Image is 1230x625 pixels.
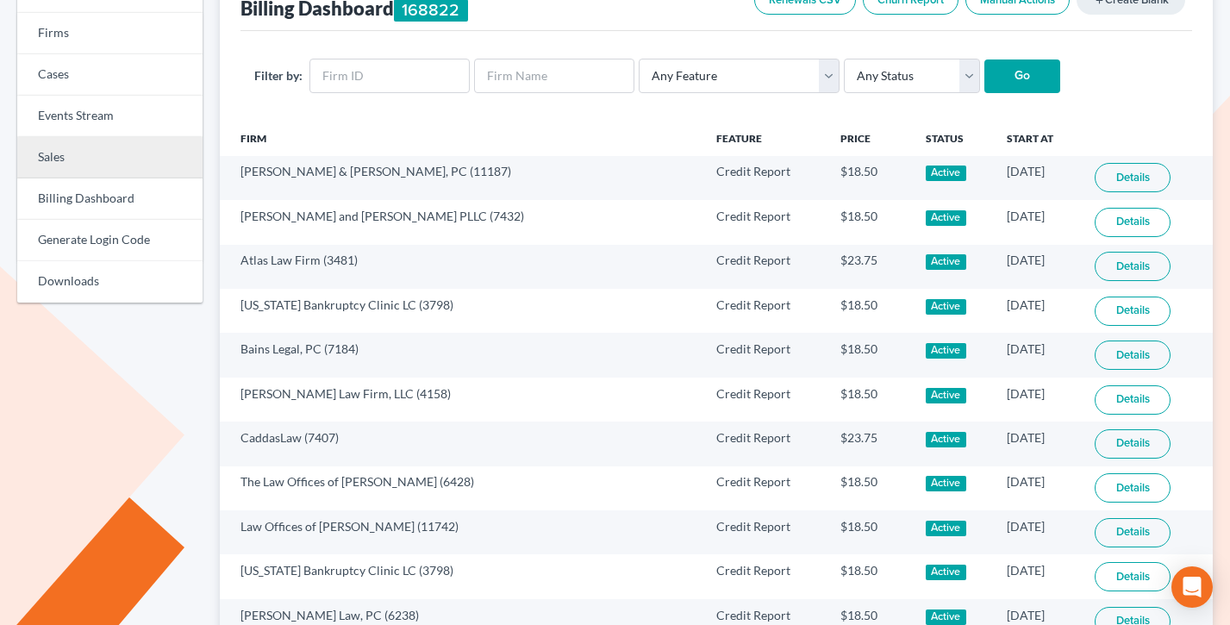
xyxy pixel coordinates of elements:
[1095,208,1171,237] a: Details
[220,289,702,333] td: [US_STATE] Bankruptcy Clinic LC (3798)
[926,343,966,359] div: Active
[926,254,966,270] div: Active
[1095,473,1171,503] a: Details
[17,178,203,220] a: Billing Dashboard
[702,122,827,156] th: Feature
[17,137,203,178] a: Sales
[1171,566,1213,608] div: Open Intercom Messenger
[702,378,827,422] td: Credit Report
[827,378,912,422] td: $18.50
[827,333,912,377] td: $18.50
[993,200,1082,244] td: [DATE]
[827,289,912,333] td: $18.50
[220,245,702,289] td: Atlas Law Firm (3481)
[17,54,203,96] a: Cases
[220,200,702,244] td: [PERSON_NAME] and [PERSON_NAME] PLLC (7432)
[220,554,702,598] td: [US_STATE] Bankruptcy Clinic LC (3798)
[926,609,966,625] div: Active
[17,261,203,303] a: Downloads
[1095,518,1171,547] a: Details
[702,289,827,333] td: Credit Report
[17,220,203,261] a: Generate Login Code
[220,333,702,377] td: Bains Legal, PC (7184)
[1095,163,1171,192] a: Details
[984,59,1060,94] input: Go
[993,466,1082,510] td: [DATE]
[474,59,634,93] input: Firm Name
[993,333,1082,377] td: [DATE]
[926,565,966,580] div: Active
[926,476,966,491] div: Active
[926,166,966,181] div: Active
[702,422,827,466] td: Credit Report
[993,378,1082,422] td: [DATE]
[702,554,827,598] td: Credit Report
[993,554,1082,598] td: [DATE]
[702,333,827,377] td: Credit Report
[220,510,702,554] td: Law Offices of [PERSON_NAME] (11742)
[827,466,912,510] td: $18.50
[1095,429,1171,459] a: Details
[1095,252,1171,281] a: Details
[926,388,966,403] div: Active
[827,554,912,598] td: $18.50
[993,245,1082,289] td: [DATE]
[702,200,827,244] td: Credit Report
[17,96,203,137] a: Events Stream
[926,299,966,315] div: Active
[702,466,827,510] td: Credit Report
[912,122,993,156] th: Status
[309,59,470,93] input: Firm ID
[926,432,966,447] div: Active
[827,510,912,554] td: $18.50
[827,422,912,466] td: $23.75
[993,156,1082,200] td: [DATE]
[702,510,827,554] td: Credit Report
[17,13,203,54] a: Firms
[993,510,1082,554] td: [DATE]
[702,156,827,200] td: Credit Report
[993,122,1082,156] th: Start At
[220,122,702,156] th: Firm
[827,200,912,244] td: $18.50
[220,466,702,510] td: The Law Offices of [PERSON_NAME] (6428)
[926,521,966,536] div: Active
[993,289,1082,333] td: [DATE]
[1095,562,1171,591] a: Details
[220,422,702,466] td: CaddasLaw (7407)
[220,378,702,422] td: [PERSON_NAME] Law Firm, LLC (4158)
[254,66,303,84] label: Filter by:
[1095,341,1171,370] a: Details
[1095,385,1171,415] a: Details
[827,122,912,156] th: Price
[926,210,966,226] div: Active
[702,245,827,289] td: Credit Report
[1095,297,1171,326] a: Details
[993,422,1082,466] td: [DATE]
[827,156,912,200] td: $18.50
[827,245,912,289] td: $23.75
[220,156,702,200] td: [PERSON_NAME] & [PERSON_NAME], PC (11187)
